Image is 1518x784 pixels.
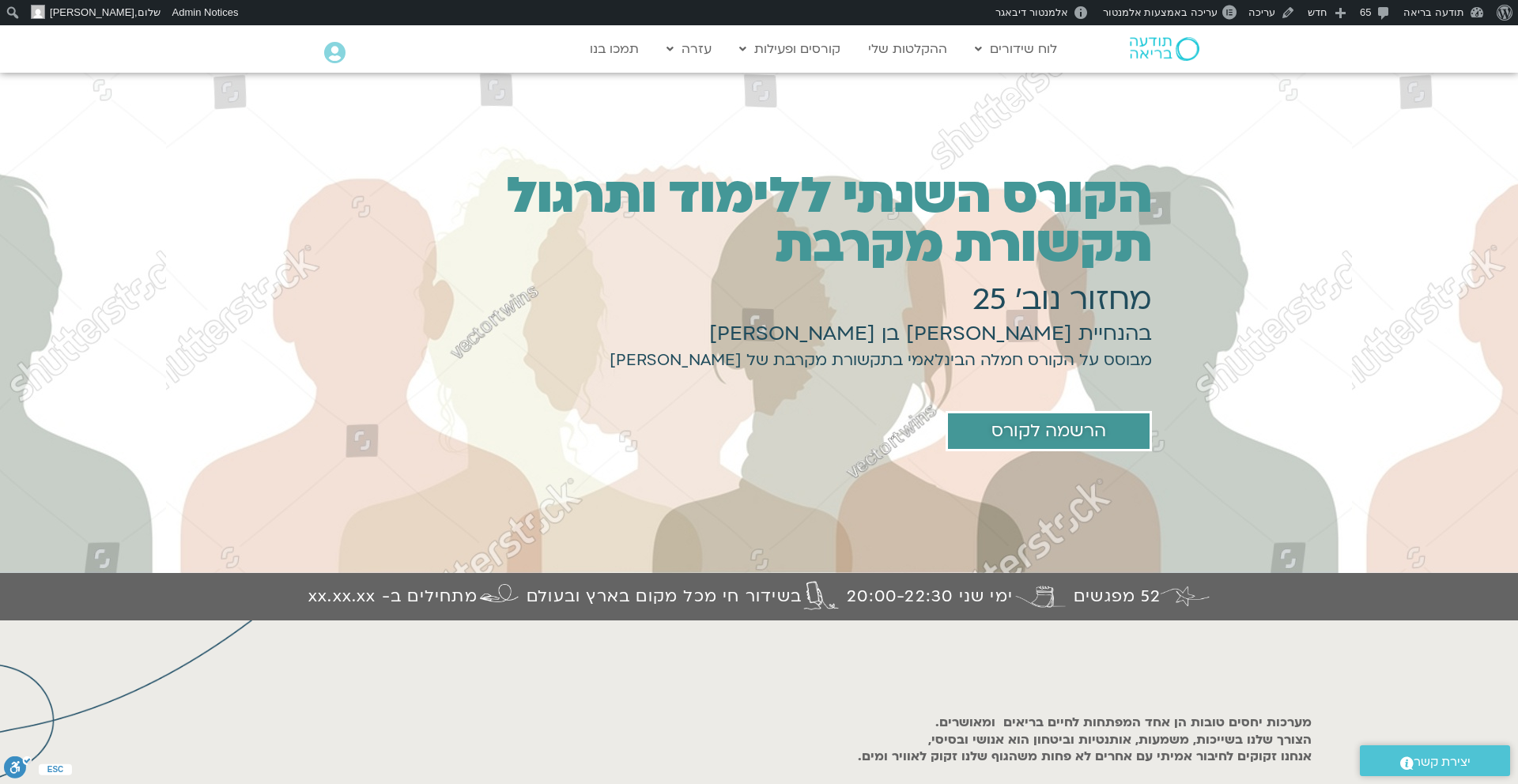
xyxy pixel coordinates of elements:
span: יצירת קשר [1414,752,1471,773]
a: יצירת קשר [1360,745,1510,776]
a: קורסים ופעילות [731,34,848,64]
a: עזרה [659,34,719,64]
h1: מתחילים ב- xx.xx.xx [308,585,478,609]
h1: בהנחיית [PERSON_NAME] בן [PERSON_NAME] [503,330,1153,337]
img: תודעה בריאה [1130,37,1199,61]
h1: מחזור נוב׳ 25 [503,277,1153,322]
a: תמכו בנו [582,34,647,64]
h1: מבוסס על הקורס חמלה הבינלאמי בתקשורת מקרבת של [PERSON_NAME] [503,357,1153,364]
span: עריכה באמצעות אלמנטור [1103,6,1218,18]
a: הרשמה לקורס [946,411,1152,451]
span: [PERSON_NAME] [50,6,134,18]
a: ההקלטות שלי [860,34,955,64]
h1: הקורס השנתי ללימוד ותרגול תקשורת מקרבת [503,171,1153,269]
b: אנחנו זקוקים לחיבור אמיתי עם אחרים לא פחות משהגוף שלנו זקוק לאוויר ומים. [858,748,1312,765]
span: הרשמה לקורס [991,421,1106,441]
h1: 52 מפגשים [1074,585,1161,609]
b: הצורך שלנו בשייכות, משמעות, אותנטיות וביטחון הוא אנושי ובסיסי, [928,731,1312,748]
h1: ימי שני 20:00-22:30 [847,585,1013,609]
a: לוח שידורים [967,34,1065,64]
h1: בשידור חי מכל מקום בארץ ובעולם [527,585,802,609]
b: מערכות יחסים טובות הן אחד המפתחות לחיים בריאים ומאושרים. [935,714,1312,731]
